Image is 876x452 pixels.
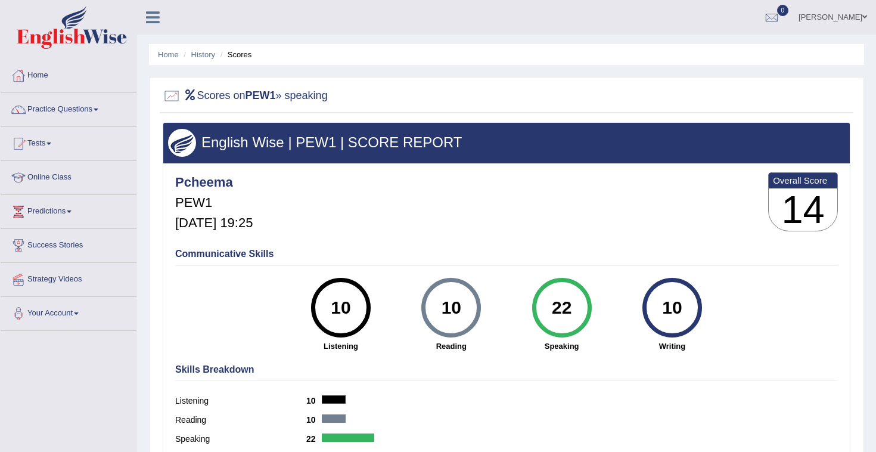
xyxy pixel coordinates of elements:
a: Your Account [1,297,136,327]
h4: Communicative Skills [175,249,838,259]
b: 22 [306,434,322,444]
h5: PEW1 [175,196,253,210]
div: 10 [650,283,694,333]
strong: Listening [291,340,390,352]
li: Scores [218,49,252,60]
a: Practice Questions [1,93,136,123]
b: Overall Score [773,175,833,185]
label: Reading [175,414,306,426]
h4: Skills Breakdown [175,364,838,375]
div: 10 [319,283,362,333]
a: Home [1,59,136,89]
label: Listening [175,395,306,407]
b: 10 [306,396,322,405]
div: 22 [540,283,583,333]
h3: 14 [769,188,837,231]
label: Speaking [175,433,306,445]
a: Strategy Videos [1,263,136,293]
h2: Scores on » speaking [163,87,328,105]
strong: Reading [402,340,501,352]
b: PEW1 [246,89,276,101]
h5: [DATE] 19:25 [175,216,253,230]
a: Tests [1,127,136,157]
b: 10 [306,415,322,425]
span: 0 [777,5,789,16]
a: Success Stories [1,229,136,259]
a: Online Class [1,161,136,191]
strong: Speaking [512,340,611,352]
h4: Pcheema [175,175,253,190]
a: Home [158,50,179,59]
img: wings.png [168,129,196,157]
div: 10 [430,283,473,333]
strong: Writing [623,340,721,352]
a: History [191,50,215,59]
a: Predictions [1,195,136,225]
h3: English Wise | PEW1 | SCORE REPORT [168,135,845,150]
